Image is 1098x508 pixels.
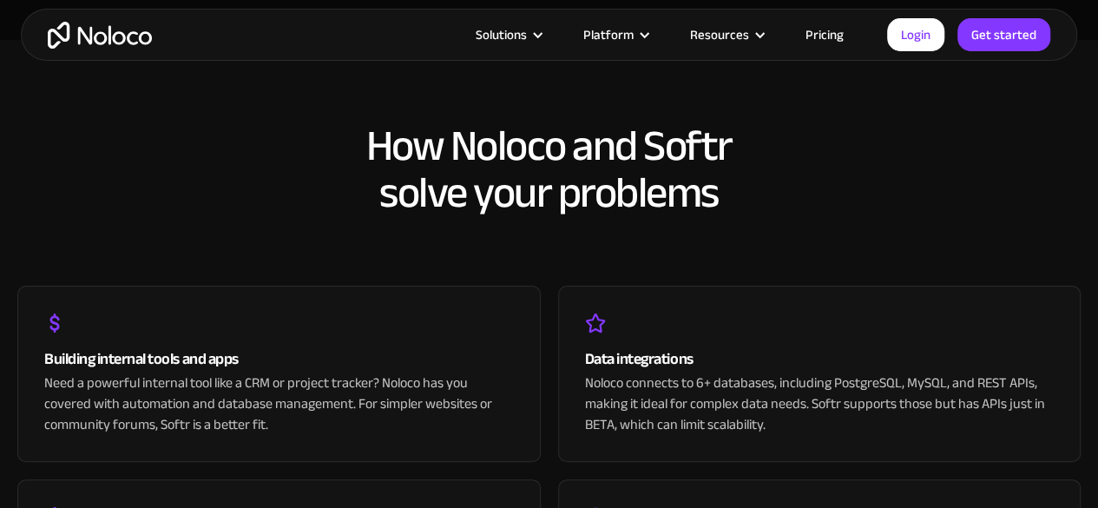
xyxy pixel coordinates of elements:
div: Noloco connects to 6+ databases, including PostgreSQL, MySQL, and REST APIs, making it ideal for ... [585,373,1055,435]
h2: How Noloco and Softr solve your problems [17,122,1081,216]
div: Data integrations [585,346,1055,373]
div: Platform [562,23,668,46]
div: Resources [690,23,749,46]
a: Login [887,18,944,51]
a: home [48,22,152,49]
a: Pricing [784,23,865,46]
a: Get started [957,18,1050,51]
div: Need a powerful internal tool like a CRM or project tracker? Noloco has you covered with automati... [44,373,514,435]
div: Building internal tools and apps [44,346,514,373]
div: Resources [668,23,784,46]
div: Solutions [476,23,527,46]
div: Platform [583,23,634,46]
div: Solutions [454,23,562,46]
